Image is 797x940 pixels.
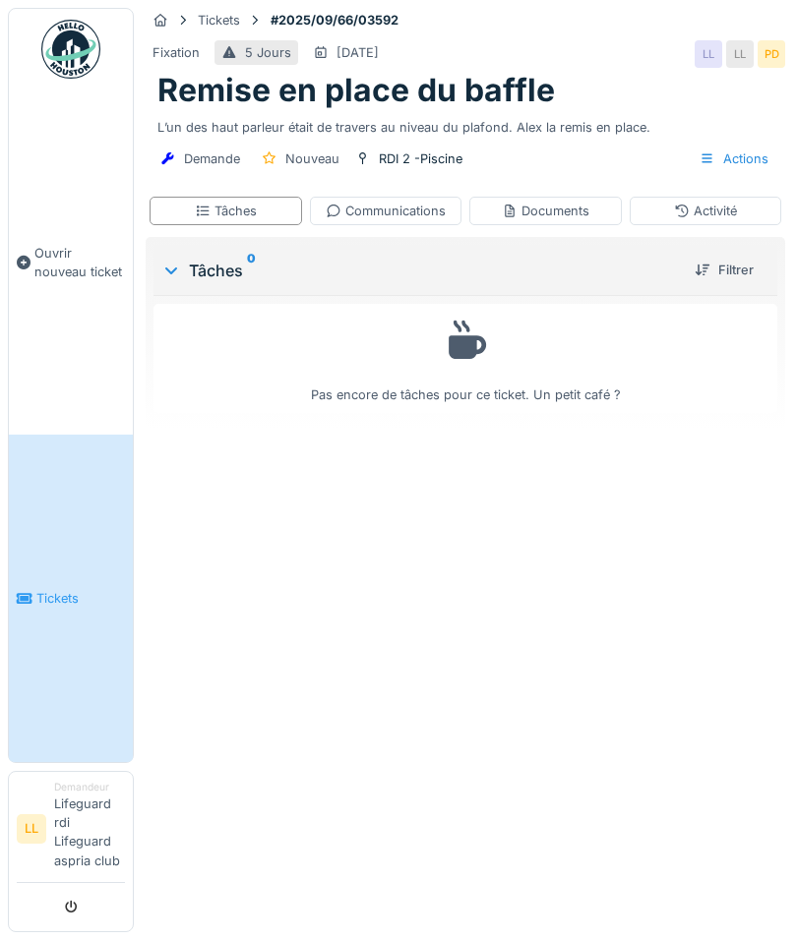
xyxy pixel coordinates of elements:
[674,202,737,220] div: Activité
[758,40,785,68] div: PD
[9,89,133,435] a: Ouvrir nouveau ticket
[726,40,754,68] div: LL
[34,244,125,281] span: Ouvrir nouveau ticket
[157,72,555,109] h1: Remise en place du baffle
[285,149,339,168] div: Nouveau
[195,202,257,220] div: Tâches
[166,313,765,404] div: Pas encore de tâches pour ce ticket. Un petit café ?
[502,202,589,220] div: Documents
[326,202,446,220] div: Communications
[337,43,379,62] div: [DATE]
[687,257,762,283] div: Filtrer
[161,259,679,282] div: Tâches
[54,780,125,794] div: Demandeur
[691,145,777,173] div: Actions
[245,43,291,62] div: 5 Jours
[41,20,100,79] img: Badge_color-CXgf-gQk.svg
[17,780,125,883] a: LL DemandeurLifeguard rdi Lifeguard aspria club
[247,259,256,282] sup: 0
[36,589,125,608] span: Tickets
[9,435,133,761] a: Tickets
[157,110,773,137] div: L’un des haut parleur était de travers au niveau du plafond. Alex la remis en place.
[379,149,462,168] div: RDI 2 -Piscine
[184,149,240,168] div: Demande
[263,11,406,29] strong: #2025/09/66/03592
[695,40,722,68] div: LL
[198,11,240,29] div: Tickets
[153,43,200,62] div: Fixation
[54,780,125,878] li: Lifeguard rdi Lifeguard aspria club
[17,814,46,844] li: LL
